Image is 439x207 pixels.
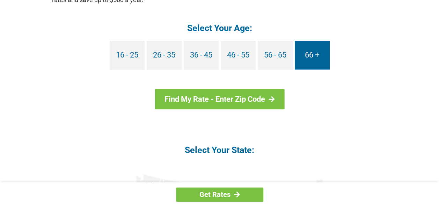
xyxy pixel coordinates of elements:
[295,41,330,70] a: 66 +
[258,41,293,70] a: 56 - 65
[184,41,219,70] a: 36 - 45
[221,41,256,70] a: 46 - 55
[52,144,387,156] h4: Select Your State:
[110,41,145,70] a: 16 - 25
[52,22,387,34] h4: Select Your Age:
[155,89,284,109] a: Find My Rate - Enter Zip Code
[147,41,182,70] a: 26 - 35
[176,187,263,202] a: Get Rates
